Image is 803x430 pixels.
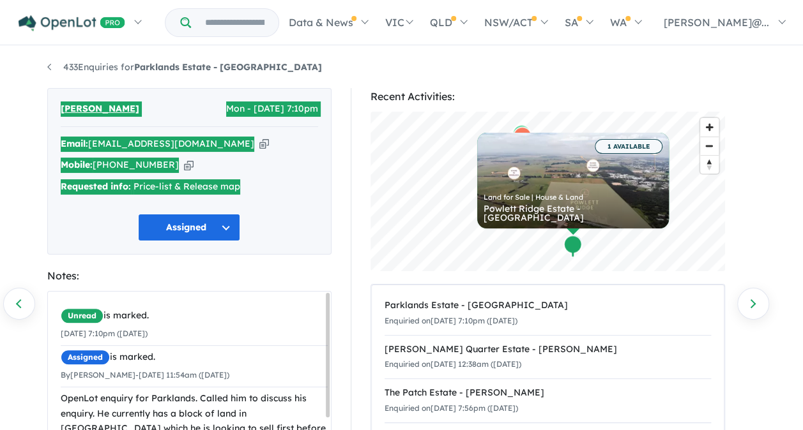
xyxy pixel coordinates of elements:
small: By [PERSON_NAME] - [DATE] 11:54am ([DATE]) [61,370,229,380]
div: Price-list & Release map [61,179,318,195]
a: 433Enquiries forParklands Estate - [GEOGRAPHIC_DATA] [47,61,322,73]
span: Assigned [61,350,110,365]
span: Unread [61,308,103,323]
div: The Patch Estate - [PERSON_NAME] [385,385,711,401]
canvas: Map [371,112,725,271]
strong: Parklands Estate - [GEOGRAPHIC_DATA] [134,61,322,73]
div: Map marker [512,126,532,150]
div: is marked. [61,350,328,365]
a: The Patch Estate - [PERSON_NAME]Enquiried on[DATE] 7:56pm ([DATE]) [385,378,711,423]
button: Zoom out [700,137,719,155]
nav: breadcrumb [47,60,756,75]
button: Reset bearing to north [700,155,719,174]
span: [PERSON_NAME] [61,101,139,117]
div: Map marker [563,234,583,258]
span: Reset bearing to north [700,156,719,174]
div: Map marker [512,124,531,148]
div: Map marker [563,235,582,258]
div: Land for Sale | House & Land [484,194,662,201]
strong: Email: [61,138,88,149]
span: 1 AVAILABLE [595,139,662,154]
small: Enquiried on [DATE] 12:38am ([DATE]) [385,359,521,369]
input: Try estate name, suburb, builder or developer [194,9,276,36]
a: [PHONE_NUMBER] [93,159,179,170]
small: [DATE] 7:10pm ([DATE]) [61,329,148,338]
strong: Mobile: [61,159,93,170]
strong: Requested info: [61,181,131,192]
a: [PERSON_NAME] Quarter Estate - [PERSON_NAME]Enquiried on[DATE] 12:38am ([DATE]) [385,335,711,380]
div: [PERSON_NAME] Quarter Estate - [PERSON_NAME] [385,342,711,357]
button: Assigned [138,214,240,241]
a: 1 AVAILABLE Land for Sale | House & Land Powlett Ridge Estate - [GEOGRAPHIC_DATA] [477,133,669,228]
div: is marked. [61,308,328,323]
a: Parklands Estate - [GEOGRAPHIC_DATA]Enquiried on[DATE] 7:10pm ([DATE]) [385,292,711,336]
small: Enquiried on [DATE] 7:56pm ([DATE]) [385,403,518,413]
button: Copy [259,137,269,151]
button: Copy [184,158,194,172]
div: Powlett Ridge Estate - [GEOGRAPHIC_DATA] [484,204,662,222]
div: Notes: [47,267,332,285]
div: Recent Activities: [371,88,725,105]
small: Enquiried on [DATE] 7:10pm ([DATE]) [385,316,517,325]
span: Mon - [DATE] 7:10pm [226,101,318,117]
img: Openlot PRO Logo White [19,15,125,31]
button: Zoom in [700,118,719,137]
span: [PERSON_NAME]@... [664,16,769,29]
a: [EMAIL_ADDRESS][DOMAIN_NAME] [88,138,254,149]
div: Parklands Estate - [GEOGRAPHIC_DATA] [385,298,711,313]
